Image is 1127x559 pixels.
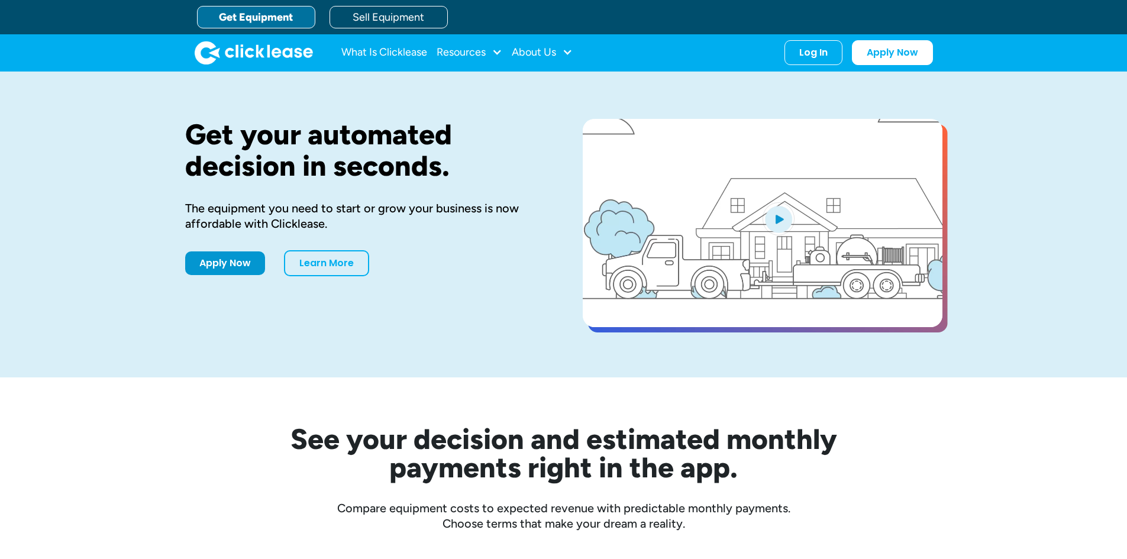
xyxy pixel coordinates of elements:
[185,500,942,531] div: Compare equipment costs to expected revenue with predictable monthly payments. Choose terms that ...
[763,202,795,235] img: Blue play button logo on a light blue circular background
[185,251,265,275] a: Apply Now
[799,47,828,59] div: Log In
[195,41,313,64] img: Clicklease logo
[437,41,502,64] div: Resources
[341,41,427,64] a: What Is Clicklease
[512,41,573,64] div: About Us
[232,425,895,482] h2: See your decision and estimated monthly payments right in the app.
[330,6,448,28] a: Sell Equipment
[852,40,933,65] a: Apply Now
[197,6,315,28] a: Get Equipment
[284,250,369,276] a: Learn More
[185,201,545,231] div: The equipment you need to start or grow your business is now affordable with Clicklease.
[195,41,313,64] a: home
[185,119,545,182] h1: Get your automated decision in seconds.
[583,119,942,327] a: open lightbox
